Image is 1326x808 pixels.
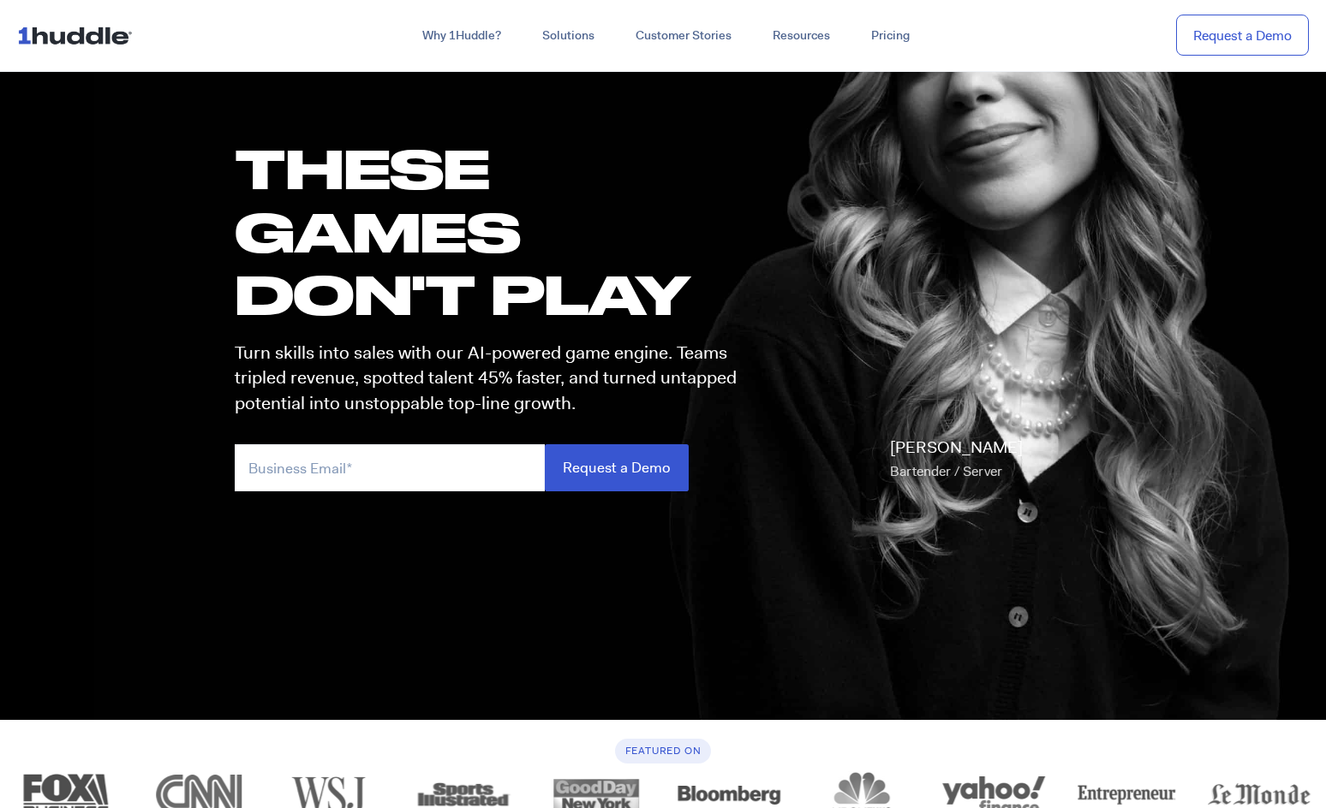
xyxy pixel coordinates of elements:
input: Business Email* [235,444,545,491]
img: ... [17,19,140,51]
h1: these GAMES DON'T PLAY [235,137,752,325]
a: Solutions [522,21,615,51]
a: Resources [752,21,851,51]
a: Pricing [851,21,930,51]
a: Request a Demo [1176,15,1309,56]
span: Bartender / Server [890,462,1002,480]
a: Why 1Huddle? [402,21,522,51]
a: Customer Stories [615,21,752,51]
p: Turn skills into sales with our AI-powered game engine. Teams tripled revenue, spotted talent 45%... [235,341,752,416]
input: Request a Demo [545,444,689,491]
p: [PERSON_NAME] [890,436,1023,484]
h6: Featured On [615,739,712,763]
